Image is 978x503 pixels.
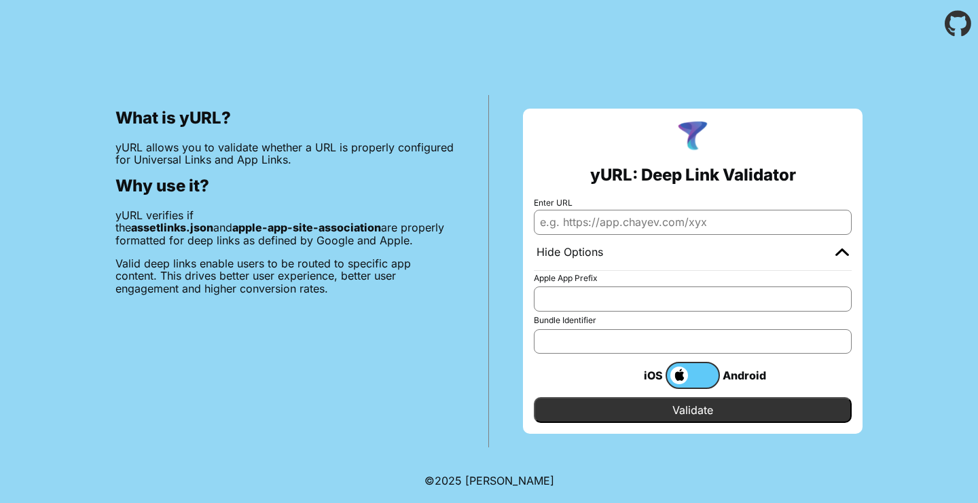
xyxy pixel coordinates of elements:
label: Enter URL [534,198,852,208]
label: Apple App Prefix [534,274,852,283]
b: assetlinks.json [131,221,213,234]
p: yURL verifies if the and are properly formatted for deep links as defined by Google and Apple. [115,209,454,246]
div: iOS [611,367,666,384]
span: 2025 [435,474,462,487]
h2: Why use it? [115,176,454,195]
div: Hide Options [537,246,603,259]
a: Michael Ibragimchayev's Personal Site [465,474,554,487]
img: chevron [835,248,849,256]
div: Android [720,367,774,384]
p: yURL allows you to validate whether a URL is properly configured for Universal Links and App Links. [115,141,454,166]
footer: © [424,458,554,503]
p: Valid deep links enable users to be routed to specific app content. This drives better user exper... [115,257,454,295]
h2: yURL: Deep Link Validator [590,166,796,185]
input: e.g. https://app.chayev.com/xyx [534,210,852,234]
img: yURL Logo [675,119,710,155]
label: Bundle Identifier [534,316,852,325]
b: apple-app-site-association [232,221,381,234]
input: Validate [534,397,852,423]
h2: What is yURL? [115,109,454,128]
